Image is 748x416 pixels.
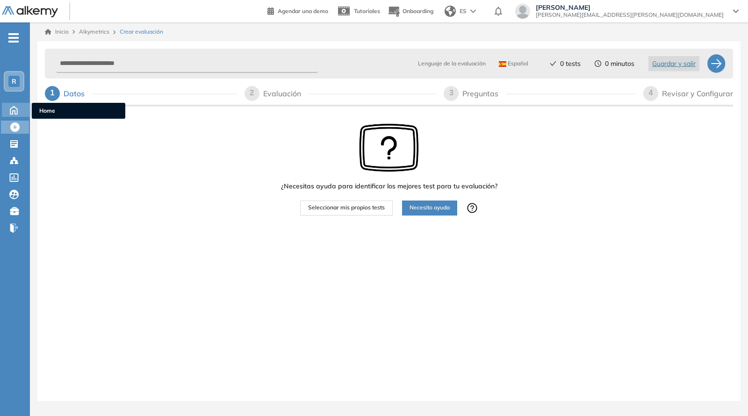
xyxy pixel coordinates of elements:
[278,7,328,14] span: Agendar una demo
[536,11,724,19] span: [PERSON_NAME][EMAIL_ADDRESS][PERSON_NAME][DOMAIN_NAME]
[263,86,309,101] div: Evaluación
[8,37,19,39] i: -
[648,56,699,71] button: Guardar y salir
[267,5,328,16] a: Agendar una demo
[281,181,497,191] span: ¿Necesitas ayuda para identificar los mejores test para tu evaluación?
[402,201,457,215] button: Necesito ayuda
[45,28,69,36] a: Inicio
[560,59,581,69] span: 0 tests
[354,7,380,14] span: Tutoriales
[605,59,634,69] span: 0 minutos
[79,28,109,35] span: Alkymetrics
[12,78,16,85] span: R
[449,89,453,97] span: 3
[410,203,450,212] span: Necesito ayuda
[595,60,601,67] span: clock-circle
[250,89,254,97] span: 2
[462,86,506,101] div: Preguntas
[499,60,528,67] span: Español
[39,107,118,115] span: Home
[649,89,653,97] span: 4
[470,9,476,13] img: arrow
[550,60,556,67] span: check
[418,59,486,68] span: Lenguaje de la evaluación
[45,86,237,101] div: 1Datos
[50,89,55,97] span: 1
[652,58,696,69] span: Guardar y salir
[403,7,433,14] span: Onboarding
[499,61,506,67] img: ESP
[300,201,393,215] button: Seleccionar mis propios tests
[308,203,385,212] span: Seleccionar mis propios tests
[388,1,433,22] button: Onboarding
[460,7,467,15] span: ES
[2,6,58,18] img: Logo
[536,4,724,11] span: [PERSON_NAME]
[120,28,163,36] span: Crear evaluación
[662,86,733,101] div: Revisar y Configurar
[64,86,92,101] div: Datos
[445,6,456,17] img: world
